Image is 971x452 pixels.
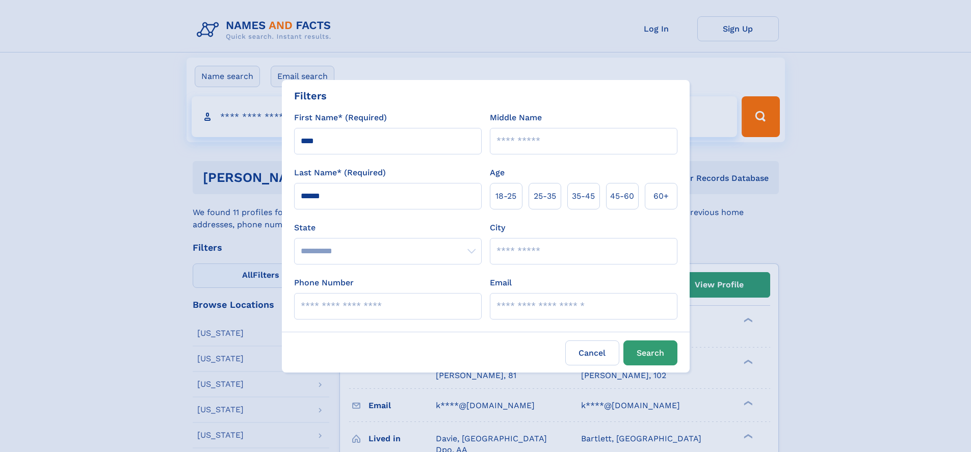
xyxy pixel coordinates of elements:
span: 45‑60 [610,190,634,202]
label: Phone Number [294,277,354,289]
label: State [294,222,482,234]
span: 25‑35 [534,190,556,202]
span: 35‑45 [572,190,595,202]
label: Middle Name [490,112,542,124]
span: 60+ [653,190,669,202]
label: Email [490,277,512,289]
span: 18‑25 [495,190,516,202]
label: Last Name* (Required) [294,167,386,179]
label: Cancel [565,340,619,365]
label: First Name* (Required) [294,112,387,124]
label: City [490,222,505,234]
button: Search [623,340,677,365]
label: Age [490,167,505,179]
div: Filters [294,88,327,103]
